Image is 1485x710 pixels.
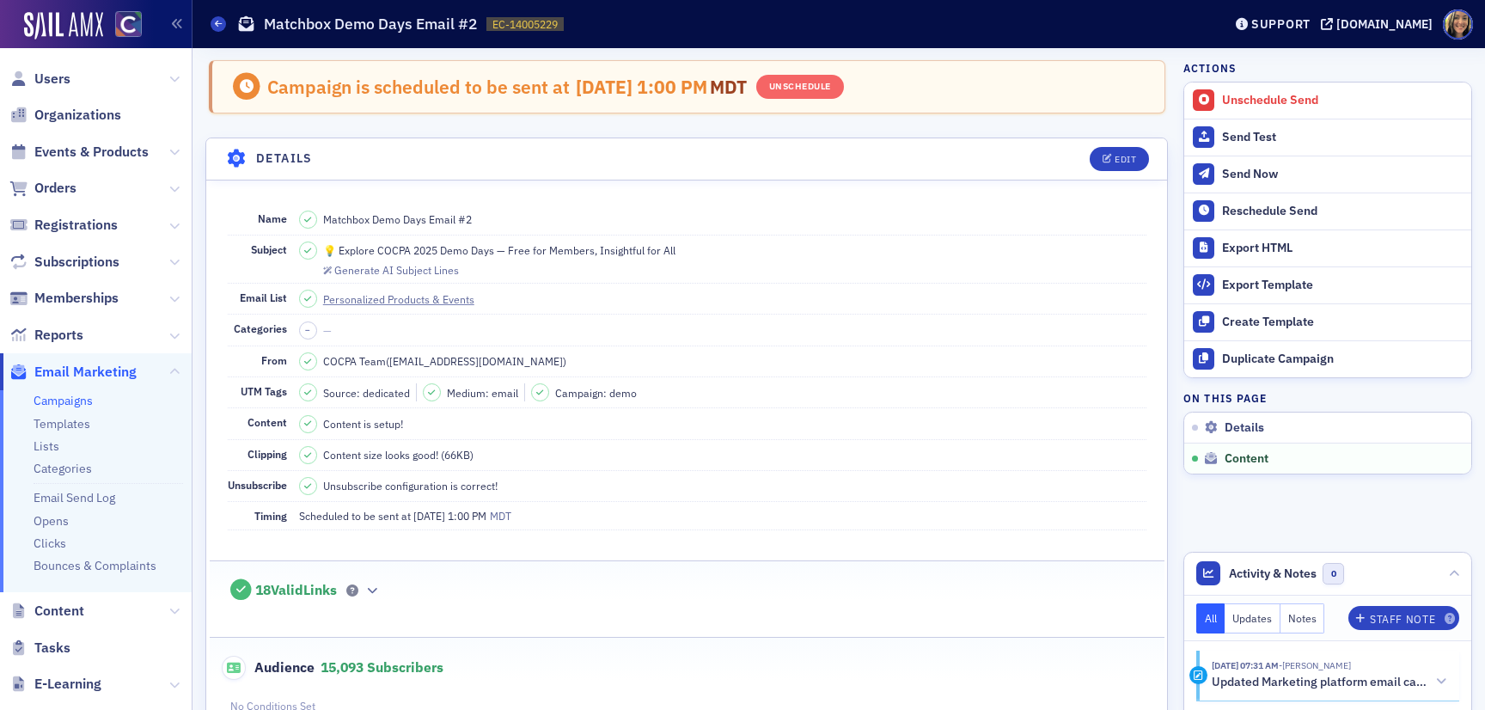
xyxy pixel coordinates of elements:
[1184,156,1471,193] button: Send Now
[1225,451,1268,467] span: Content
[34,513,69,529] a: Opens
[241,384,287,398] span: UTM Tags
[1222,241,1463,256] div: Export HTML
[267,76,570,98] div: Campaign is scheduled to be sent at
[1251,16,1311,32] div: Support
[321,658,443,676] span: 15,093 Subscribers
[1184,266,1471,303] a: Export Template
[1222,204,1463,219] div: Reschedule Send
[9,253,119,272] a: Subscriptions
[1321,18,1439,30] button: [DOMAIN_NAME]
[34,179,76,198] span: Orders
[34,461,92,476] a: Categories
[1225,603,1280,633] button: Updates
[323,211,472,227] span: Matchbox Demo Days Email #2
[34,393,93,408] a: Campaigns
[323,478,498,493] span: Unsubscribe configuration is correct!
[1184,83,1471,119] button: Unschedule Send
[34,253,119,272] span: Subscriptions
[1222,315,1463,330] div: Create Template
[447,385,518,401] span: Medium: email
[34,326,83,345] span: Reports
[9,363,137,382] a: Email Marketing
[1184,193,1471,230] button: Reschedule Send
[34,536,66,551] a: Clicks
[1183,390,1472,406] h4: On this page
[251,242,287,256] span: Subject
[222,656,315,680] span: Audience
[334,266,459,275] div: Generate AI Subject Lines
[34,363,137,382] span: Email Marketing
[34,106,121,125] span: Organizations
[9,216,118,235] a: Registrations
[256,150,313,168] h4: Details
[1370,615,1435,624] div: Staff Note
[254,509,287,523] span: Timing
[1212,673,1447,691] button: Updated Marketing platform email campaign: Matchbox Demo Days Email #2
[9,179,76,198] a: Orders
[1443,9,1473,40] span: Profile
[1222,93,1463,108] div: Unschedule Send
[24,12,103,40] img: SailAMX
[486,509,511,523] span: MDT
[637,75,707,99] span: 1:00 PM
[255,582,337,599] span: 18 Valid Links
[34,602,84,621] span: Content
[448,509,486,523] span: 1:00 PM
[34,558,156,573] a: Bounces & Complaints
[9,602,84,621] a: Content
[34,289,119,308] span: Memberships
[1184,230,1471,266] a: Export HTML
[115,11,142,38] img: SailAMX
[1183,60,1237,76] h4: Actions
[247,447,287,461] span: Clipping
[9,675,101,694] a: E-Learning
[1212,675,1428,690] h5: Updated Marketing platform email campaign: Matchbox Demo Days Email #2
[299,508,411,523] span: Scheduled to be sent at
[258,211,287,225] span: Name
[1336,16,1433,32] div: [DOMAIN_NAME]
[34,70,70,89] span: Users
[1222,130,1463,145] div: Send Test
[1222,352,1463,367] div: Duplicate Campaign
[1222,278,1463,293] div: Export Template
[1184,340,1471,377] button: Duplicate Campaign
[1189,666,1207,684] div: Activity
[103,11,142,40] a: View Homepage
[1184,303,1471,340] a: Create Template
[34,216,118,235] span: Registrations
[247,415,287,429] span: Content
[323,416,403,432] span: Content is setup!
[9,639,70,658] a: Tasks
[9,326,83,345] a: Reports
[323,261,459,277] button: Generate AI Subject Lines
[34,438,59,454] a: Lists
[305,324,310,336] span: –
[323,385,410,401] span: Source: dedicated
[1222,167,1463,182] div: Send Now
[555,385,637,401] span: Campaign: demo
[228,478,287,492] span: Unsubscribe
[9,289,119,308] a: Memberships
[1212,659,1279,671] time: 8/22/2025 07:31 AM
[34,490,115,505] a: Email Send Log
[9,70,70,89] a: Users
[413,509,448,523] span: [DATE]
[707,75,748,99] span: MDT
[34,639,70,658] span: Tasks
[323,242,675,258] span: 💡 Explore COCPA 2025 Demo Days — Free for Members, Insightful for All
[261,353,287,367] span: From
[34,675,101,694] span: E-Learning
[323,291,490,307] a: Personalized Products & Events
[492,17,558,32] span: EC-14005229
[264,14,478,34] h1: Matchbox Demo Days Email #2
[9,143,149,162] a: Events & Products
[1229,565,1317,583] span: Activity & Notes
[1279,659,1351,671] span: Lauren Standiford
[1196,603,1225,633] button: All
[323,353,566,369] span: COCPA Team ( [EMAIL_ADDRESS][DOMAIN_NAME] )
[34,143,149,162] span: Events & Products
[576,75,637,99] span: [DATE]
[1090,147,1149,171] button: Edit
